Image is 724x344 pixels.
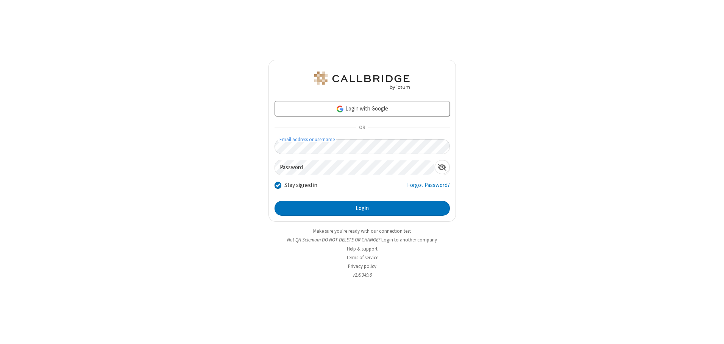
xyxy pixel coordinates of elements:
button: Login [275,201,450,216]
span: OR [356,123,368,133]
a: Make sure you're ready with our connection test [313,228,411,234]
a: Help & support [347,246,378,252]
button: Login to another company [381,236,437,243]
li: Not QA Selenium DO NOT DELETE OR CHANGE? [268,236,456,243]
a: Forgot Password? [407,181,450,195]
img: google-icon.png [336,105,344,113]
a: Privacy policy [348,263,376,269]
label: Stay signed in [284,181,317,190]
div: Show password [435,160,449,174]
img: QA Selenium DO NOT DELETE OR CHANGE [313,72,411,90]
input: Password [275,160,435,175]
a: Terms of service [346,254,378,261]
a: Login with Google [275,101,450,116]
input: Email address or username [275,139,450,154]
li: v2.6.349.6 [268,271,456,279]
